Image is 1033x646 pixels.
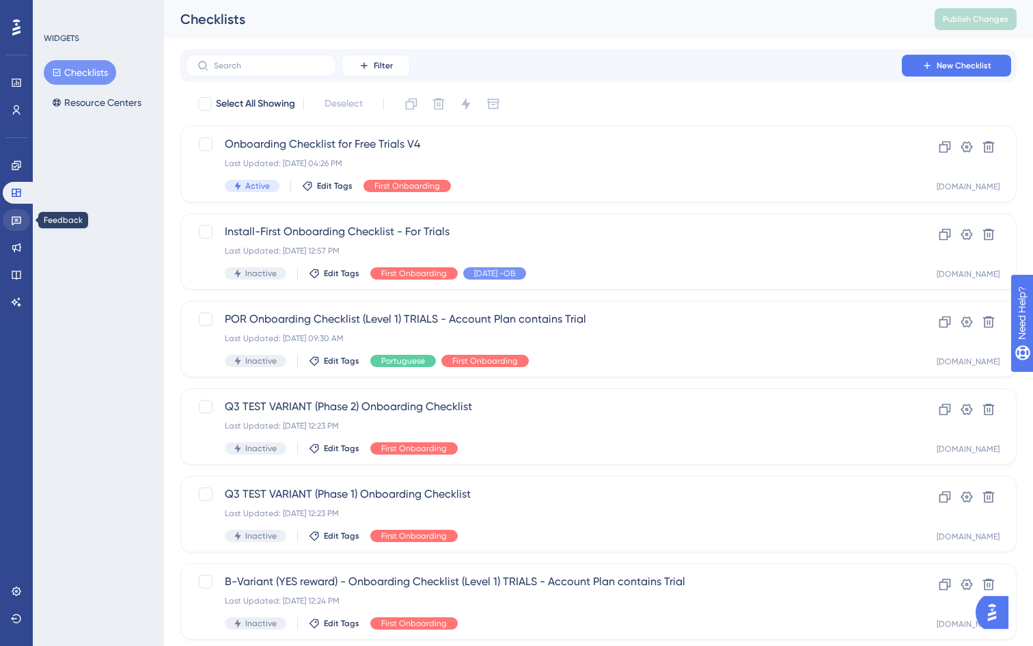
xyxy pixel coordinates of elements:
[937,60,991,71] span: New Checklist
[324,443,359,454] span: Edit Tags
[474,268,515,279] span: [DATE] -OB
[902,55,1011,77] button: New Checklist
[32,3,85,20] span: Need Help?
[225,245,863,256] div: Last Updated: [DATE] 12:57 PM
[245,355,277,366] span: Inactive
[216,96,295,112] span: Select All Showing
[317,180,353,191] span: Edit Tags
[225,420,863,431] div: Last Updated: [DATE] 12:23 PM
[381,530,447,541] span: First Onboarding
[937,444,1000,455] div: [DOMAIN_NAME]
[225,311,863,327] span: POR Onboarding Checklist (Level 1) TRIALS - Account Plan contains Trial
[325,96,363,112] span: Deselect
[225,399,863,415] span: Q3 TEST VARIANT (Phase 2) Onboarding Checklist
[324,618,359,629] span: Edit Tags
[44,33,79,44] div: WIDGETS
[225,486,863,502] span: Q3 TEST VARIANT (Phase 1) Onboarding Checklist
[225,333,863,344] div: Last Updated: [DATE] 09:30 AM
[342,55,410,77] button: Filter
[225,158,863,169] div: Last Updated: [DATE] 04:26 PM
[245,180,270,191] span: Active
[324,530,359,541] span: Edit Tags
[937,619,1000,630] div: [DOMAIN_NAME]
[44,60,116,85] button: Checklists
[225,136,863,152] span: Onboarding Checklist for Free Trials V4
[245,530,277,541] span: Inactive
[44,90,150,115] button: Resource Centers
[381,268,447,279] span: First Onboarding
[245,443,277,454] span: Inactive
[452,355,518,366] span: First Onboarding
[302,180,353,191] button: Edit Tags
[374,180,440,191] span: First Onboarding
[245,618,277,629] span: Inactive
[381,618,447,629] span: First Onboarding
[309,530,359,541] button: Edit Tags
[245,268,277,279] span: Inactive
[214,61,325,70] input: Search
[381,443,447,454] span: First Onboarding
[225,224,863,240] span: Install-First Onboarding Checklist - For Trials
[943,14,1008,25] span: Publish Changes
[312,92,375,116] button: Deselect
[937,269,1000,280] div: [DOMAIN_NAME]
[309,268,359,279] button: Edit Tags
[937,531,1000,542] div: [DOMAIN_NAME]
[381,355,425,366] span: Portuguese
[309,355,359,366] button: Edit Tags
[374,60,393,71] span: Filter
[225,574,863,590] span: B-Variant (YES reward) - Onboarding Checklist (Level 1) TRIALS - Account Plan contains Trial
[324,268,359,279] span: Edit Tags
[976,592,1017,633] iframe: UserGuiding AI Assistant Launcher
[324,355,359,366] span: Edit Tags
[309,618,359,629] button: Edit Tags
[937,356,1000,367] div: [DOMAIN_NAME]
[937,181,1000,192] div: [DOMAIN_NAME]
[180,10,900,29] div: Checklists
[225,508,863,519] div: Last Updated: [DATE] 12:23 PM
[935,8,1017,30] button: Publish Changes
[309,443,359,454] button: Edit Tags
[225,595,863,606] div: Last Updated: [DATE] 12:24 PM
